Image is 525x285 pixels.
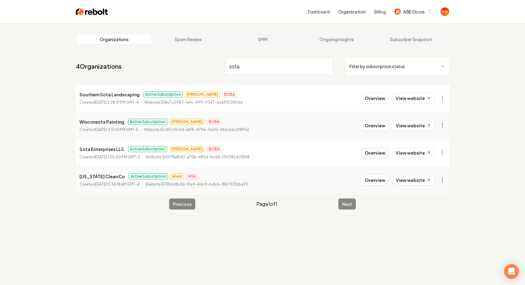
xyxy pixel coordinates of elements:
img: Rebolt Logo [76,7,108,16]
a: View website [392,93,434,103]
span: ABE Doors [403,9,425,15]
p: Created [80,99,139,106]
time: [DATE] 3:51:41 PM GMT-5 [95,127,138,132]
span: Active Subscription [128,146,167,152]
button: Overview [361,175,389,186]
p: Southern Sota Landscaping [80,91,140,98]
p: Website ID 8e7c0783-1efc-49f1-9347-eaa9153f01da [144,99,243,106]
img: Will Wallace [441,7,449,16]
button: Open user button [441,7,449,16]
div: Open Intercom Messenger [504,264,519,279]
span: BCBA [222,91,237,98]
a: Organizations [77,34,151,44]
time: [DATE] 1:55:00 PM GMT-5 [95,155,140,159]
a: Spam Review [151,34,226,44]
time: [DATE] 11:34:18 AM GMT-4 [95,182,140,187]
p: Website ID 0f78a8d0-a70b-4854-bc66-156382d01848 [146,154,250,160]
span: Active Subscription [128,119,167,125]
span: Arwin [170,173,184,179]
p: Wisconsota Painting [80,118,124,125]
p: Created [80,154,140,160]
a: Dashboard [308,9,329,15]
button: Billing [374,9,386,15]
a: 4Organizations [76,62,122,71]
img: ABE Doors [395,9,401,15]
button: Overview [361,93,389,104]
p: Sota Enterprises LLC [80,145,124,153]
button: Organization [334,6,369,17]
p: Created [80,127,138,133]
time: [DATE] 2:28:21 PM GMT-4 [95,100,139,105]
a: Subscriber Snapshot [374,34,448,44]
p: Website ID c87c96dd-1a99-4794-9a00-96eddc0f891d [144,127,249,133]
span: HSA [186,173,198,179]
a: Ongoing Insights [300,34,374,44]
input: Search by name or ID [225,58,333,75]
p: [US_STATE] Clean Co [80,173,125,180]
a: View website [392,148,434,158]
a: SMM [225,34,300,44]
p: Website ID 19b5dbdd-10a9-4dc9-bdc6-1867513bba93 [145,181,248,187]
a: View website [392,120,434,131]
button: Overview [361,120,389,131]
button: Overview [361,147,389,158]
span: BCBA [207,146,221,152]
span: [PERSON_NAME] [170,119,204,125]
span: BCBA [207,119,221,125]
a: View website [392,175,434,185]
span: Page 1 of 1 [256,200,277,208]
p: Created [80,181,140,187]
span: [PERSON_NAME] [185,91,220,98]
span: Active Subscription [129,173,168,179]
span: [PERSON_NAME] [170,146,204,152]
span: Active Subscription [143,91,183,98]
